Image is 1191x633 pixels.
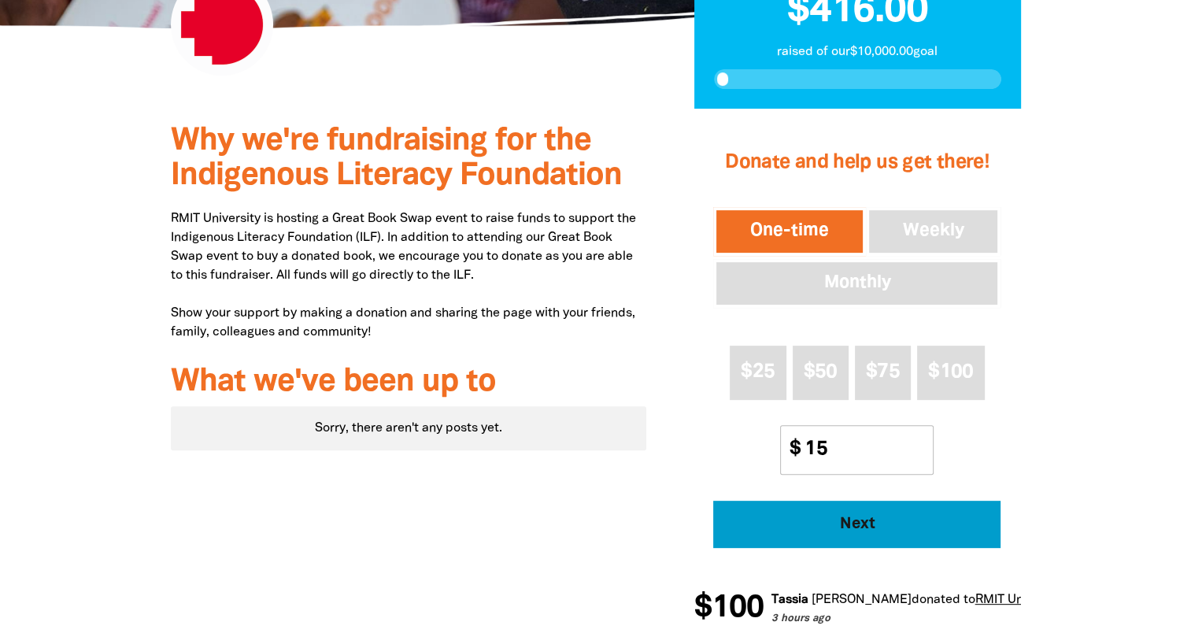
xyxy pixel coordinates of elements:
[911,594,975,605] span: donated to
[741,363,775,381] span: $25
[811,594,911,605] em: [PERSON_NAME]
[866,363,900,381] span: $75
[771,612,1176,627] p: 3 hours ago
[694,593,763,624] span: $100
[781,426,800,474] span: $
[713,207,866,256] button: One-time
[171,406,647,450] div: Sorry, there aren't any posts yet.
[975,594,1176,605] a: RMIT University's Great Book Swap
[804,363,838,381] span: $50
[928,363,973,381] span: $100
[171,406,647,450] div: Paginated content
[713,501,1001,548] button: Pay with Credit Card
[171,209,647,342] p: RMIT University is hosting a Great Book Swap event to raise funds to support the Indigenous Liter...
[917,346,985,400] button: $100
[793,426,933,474] input: Other
[713,259,1001,308] button: Monthly
[171,365,647,400] h3: What we've been up to
[735,516,979,532] span: Next
[714,43,1001,61] p: raised of our $10,000.00 goal
[771,594,808,605] em: Tassia
[730,346,786,400] button: $25
[793,346,849,400] button: $50
[866,207,1001,256] button: Weekly
[713,131,1001,194] h2: Donate and help us get there!
[855,346,911,400] button: $75
[171,127,622,191] span: Why we're fundraising for the Indigenous Literacy Foundation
